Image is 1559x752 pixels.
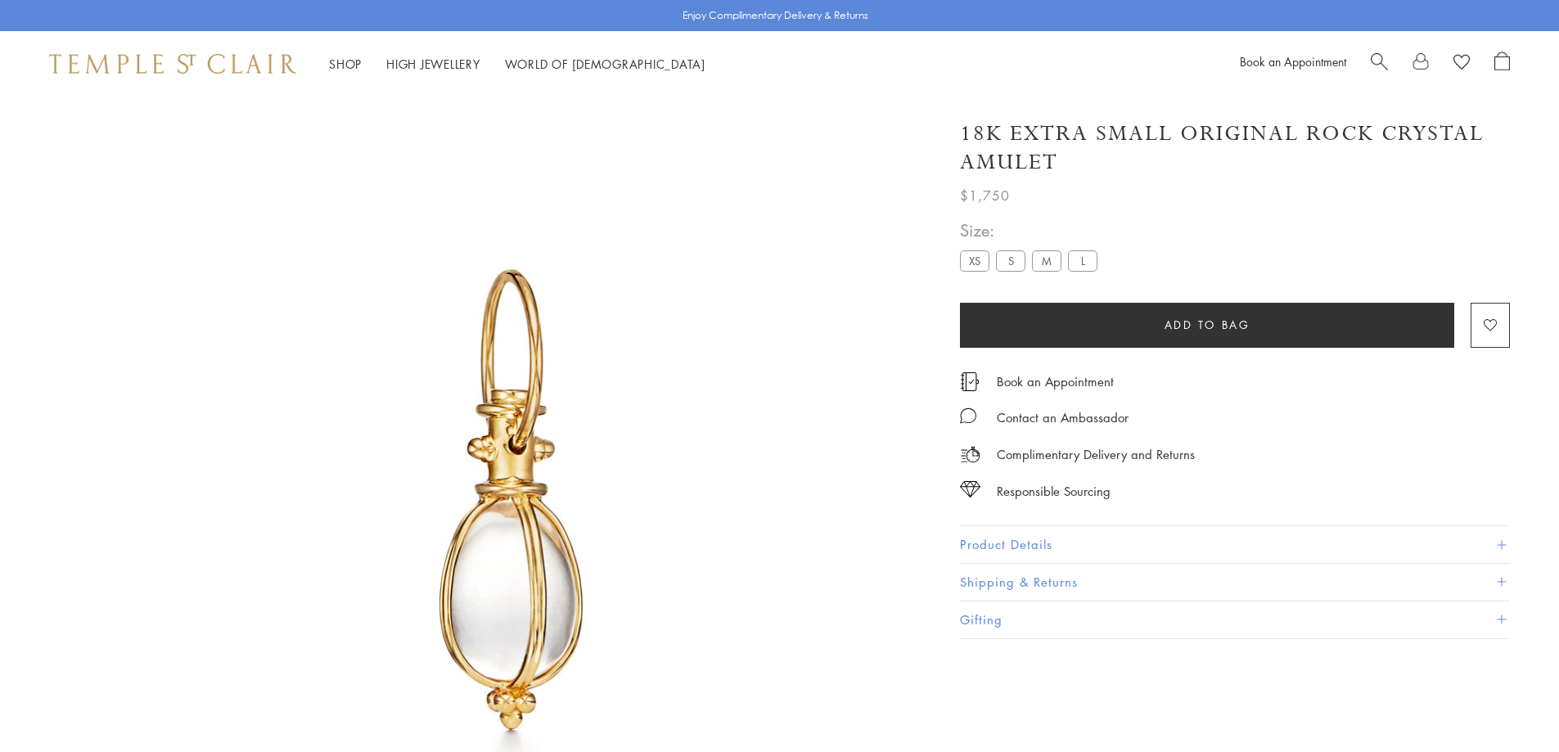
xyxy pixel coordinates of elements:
[960,408,976,424] img: MessageIcon-01_2.svg
[960,481,980,498] img: icon_sourcing.svg
[1371,52,1388,76] a: Search
[997,444,1195,465] p: Complimentary Delivery and Returns
[1165,316,1250,334] span: Add to bag
[960,250,989,271] label: XS
[1240,53,1346,70] a: Book an Appointment
[329,56,362,72] a: ShopShop
[996,250,1025,271] label: S
[960,444,980,465] img: icon_delivery.svg
[960,526,1510,563] button: Product Details
[960,217,1104,244] span: Size:
[960,119,1510,177] h1: 18K Extra Small Original Rock Crystal Amulet
[997,408,1129,428] div: Contact an Ambassador
[960,564,1510,601] button: Shipping & Returns
[1032,250,1061,271] label: M
[329,54,705,74] nav: Main navigation
[49,54,296,74] img: Temple St. Clair
[1453,52,1470,76] a: View Wishlist
[1494,52,1510,76] a: Open Shopping Bag
[960,372,980,391] img: icon_appointment.svg
[683,7,868,24] p: Enjoy Complimentary Delivery & Returns
[960,185,1010,206] span: $1,750
[386,56,480,72] a: High JewelleryHigh Jewellery
[997,372,1114,390] a: Book an Appointment
[960,303,1454,348] button: Add to bag
[997,481,1111,502] div: Responsible Sourcing
[1068,250,1097,271] label: L
[960,601,1510,638] button: Gifting
[505,56,705,72] a: World of [DEMOGRAPHIC_DATA]World of [DEMOGRAPHIC_DATA]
